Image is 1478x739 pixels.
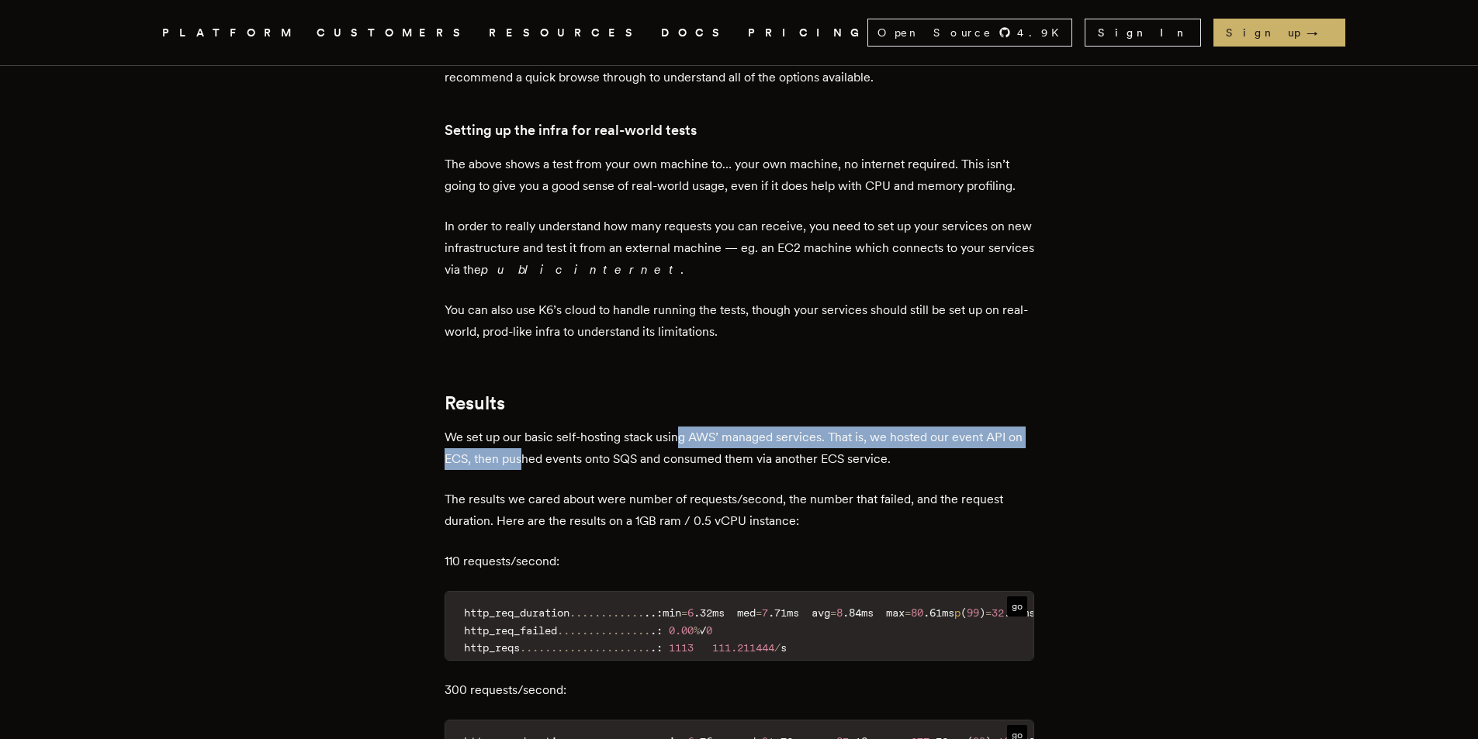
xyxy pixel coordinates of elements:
button: RESOURCES [489,23,642,43]
p: The results we cared about were number of requests/second, the number that failed, and the reques... [445,489,1034,532]
span: = [985,606,992,619]
p: 300 requests/second: [445,679,1034,701]
span: 7 [762,606,768,619]
span: ✓ [700,624,706,637]
span: 1113 [669,641,694,654]
span: → [1307,25,1333,40]
span: . [1004,606,1010,619]
span: ... [576,624,594,637]
span: . [650,606,656,619]
a: CUSTOMERS [317,23,470,43]
span: min [663,606,681,619]
span: ... [520,641,538,654]
span: % [694,624,700,637]
span: ( [961,606,967,619]
span: s [781,641,787,654]
span: . [694,606,700,619]
span: 32 [992,606,1004,619]
span: 71ms avg [774,606,830,619]
span: 61ms [929,606,954,619]
span: 4.9 K [1017,25,1068,40]
button: PLATFORM [162,23,298,43]
span: : [656,606,663,619]
span: ... [588,606,607,619]
span: http_req_duration [464,606,569,619]
span: ... [557,624,576,637]
span: 32ms med [700,606,756,619]
a: Sign In [1085,19,1201,47]
span: . [650,624,656,637]
span: ... [607,606,625,619]
span: 84ms max [849,606,905,619]
span: ... [613,641,632,654]
span: 0.00 [669,624,694,637]
p: In order to really understand how many requests you can receive, you need to set up your services... [445,216,1034,281]
a: PRICING [748,23,867,43]
span: ... [569,606,588,619]
p: The above shows a test from your own machine to… your own machine, no internet required. This isn... [445,154,1034,197]
span: ... [594,641,613,654]
span: 8 [836,606,843,619]
span: ... [632,641,650,654]
span: : [656,624,663,637]
span: = [681,606,687,619]
h2: Results [445,392,1034,414]
span: . [923,606,929,619]
span: ... [613,624,632,637]
a: DOCS [661,23,729,43]
a: Sign up [1213,19,1345,47]
span: . [768,606,774,619]
span: 0 [706,624,712,637]
p: We set up our basic self-hosting stack using AWS’ managed services. That is, we hosted our event ... [445,426,1034,470]
span: ... [632,624,650,637]
span: http_req_failed [464,624,557,637]
span: ) [979,606,985,619]
span: . [843,606,849,619]
p: You can also use K6’s cloud to handle running the tests, though your services should still be set... [445,299,1034,343]
span: = [905,606,911,619]
span: / [774,641,781,654]
span: : [656,641,663,654]
span: 6 [687,606,694,619]
span: = [830,606,836,619]
span: ... [576,641,594,654]
span: 86ms [1010,606,1035,619]
span: = [756,606,762,619]
span: 80 [911,606,923,619]
span: ... [625,606,644,619]
p: Honestly, the is some of the best documentation online we’ve seen. I’d highly recommend a quick b... [445,45,1034,88]
span: go [1007,596,1027,616]
span: http_reqs [464,641,520,654]
span: 111.211444 [712,641,774,654]
span: ... [594,624,613,637]
span: Open Source [877,25,992,40]
span: 99 [967,606,979,619]
p: 110 requests/second: [445,551,1034,572]
em: public internet [481,262,680,277]
h3: Setting up the infra for real-world tests [445,119,1034,141]
span: ... [538,641,557,654]
span: p [954,606,961,619]
span: . [650,641,656,654]
span: ... [557,641,576,654]
span: . [644,606,650,619]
